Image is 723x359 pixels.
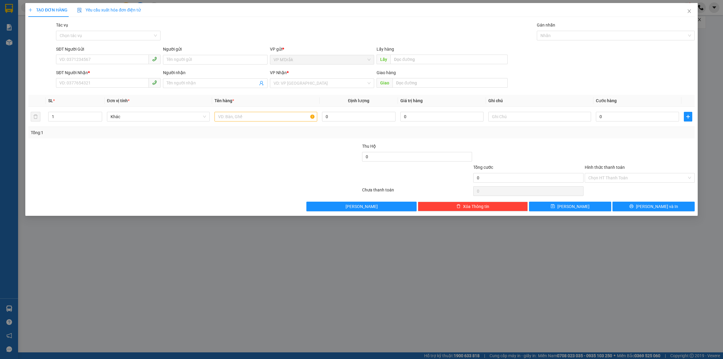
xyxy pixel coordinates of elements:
[418,202,528,211] button: deleteXóa Thông tin
[393,78,508,88] input: Dọc đường
[473,165,493,170] span: Tổng cước
[31,112,40,121] button: delete
[377,78,393,88] span: Giao
[107,98,130,103] span: Đơn vị tính
[377,70,396,75] span: Giao hàng
[152,80,157,85] span: phone
[31,129,279,136] div: Tổng: 1
[456,204,461,209] span: delete
[612,202,695,211] button: printer[PERSON_NAME] và In
[152,57,157,61] span: phone
[596,98,617,103] span: Cước hàng
[214,98,234,103] span: Tên hàng
[56,46,161,52] div: SĐT Người Gửi
[551,204,555,209] span: save
[529,202,611,211] button: save[PERSON_NAME]
[537,23,555,27] label: Gán nhãn
[48,98,53,103] span: SL
[361,187,473,197] div: Chưa thanh toán
[163,46,268,52] div: Người gửi
[346,203,378,210] span: [PERSON_NAME]
[400,112,484,121] input: 0
[28,8,33,12] span: plus
[77,8,82,13] img: icon
[56,23,68,27] label: Tác vụ
[636,203,678,210] span: [PERSON_NAME] và In
[681,3,698,20] button: Close
[400,98,423,103] span: Giá trị hàng
[259,81,264,86] span: user-add
[629,204,634,209] span: printer
[585,165,625,170] label: Hình thức thanh toán
[77,8,141,12] span: Yêu cầu xuất hóa đơn điện tử
[486,95,593,107] th: Ghi chú
[348,98,369,103] span: Định lượng
[163,69,268,76] div: Người nhận
[687,9,692,14] span: close
[306,202,416,211] button: [PERSON_NAME]
[362,144,376,149] span: Thu Hộ
[684,112,692,121] button: plus
[463,203,489,210] span: Xóa Thông tin
[28,8,67,12] span: TẠO ĐƠN HÀNG
[377,47,394,52] span: Lấy hàng
[390,55,508,64] input: Dọc đường
[56,69,161,76] div: SĐT Người Nhận
[111,112,206,121] span: Khác
[488,112,591,121] input: Ghi Chú
[684,114,692,119] span: plus
[270,46,374,52] div: VP gửi
[274,55,371,64] span: VP M'Drắk
[557,203,590,210] span: [PERSON_NAME]
[377,55,390,64] span: Lấy
[270,70,287,75] span: VP Nhận
[214,112,317,121] input: VD: Bàn, Ghế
